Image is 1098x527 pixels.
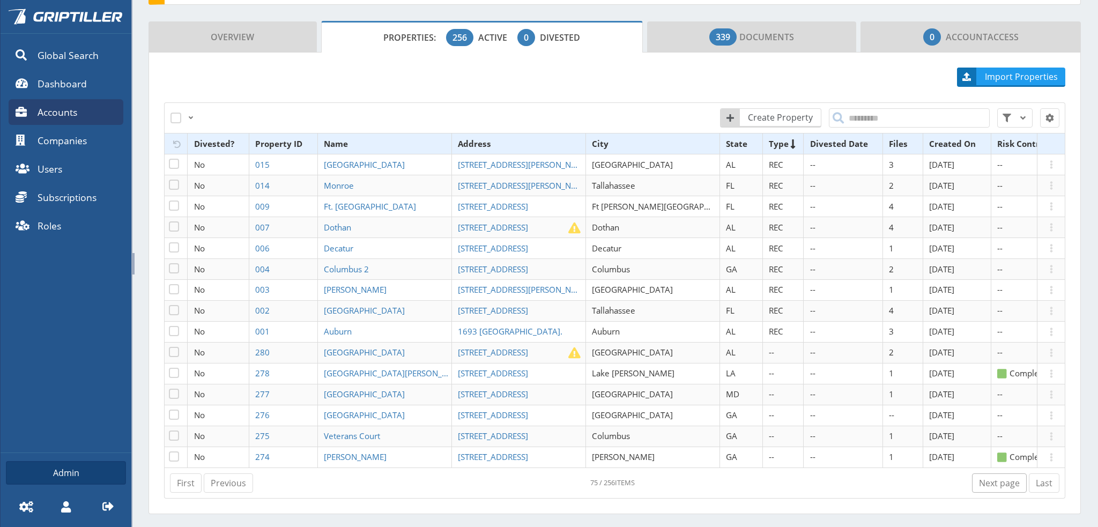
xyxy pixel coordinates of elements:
[810,201,815,212] span: --
[255,430,273,441] a: 275
[255,368,273,378] a: 278
[930,31,934,43] span: 0
[452,31,467,44] span: 256
[255,410,270,420] span: 276
[255,326,273,337] a: 001
[324,368,452,378] a: [GEOGRAPHIC_DATA][PERSON_NAME]
[458,284,586,295] a: [STREET_ADDRESS][PERSON_NAME]
[997,201,1003,212] span: --
[592,451,655,462] span: [PERSON_NAME]
[458,410,531,420] a: [STREET_ADDRESS]
[458,159,591,170] span: [STREET_ADDRESS][PERSON_NAME]
[324,180,354,191] span: Monroe
[889,201,894,212] span: 4
[458,430,528,441] span: [STREET_ADDRESS]
[255,368,270,378] span: 278
[38,190,97,204] span: Subscriptions
[9,156,123,182] a: Users
[726,180,735,191] span: FL
[458,201,531,212] a: [STREET_ADDRESS]
[458,180,591,191] span: [STREET_ADDRESS][PERSON_NAME]
[324,347,405,358] span: [GEOGRAPHIC_DATA]
[324,284,390,295] a: [PERSON_NAME]
[38,219,61,233] span: Roles
[255,201,273,212] a: 009
[997,347,1003,358] span: --
[170,473,202,493] a: First
[592,430,630,441] span: Columbus
[769,368,774,378] span: --
[458,368,531,378] a: [STREET_ADDRESS]
[946,31,988,43] span: Account
[804,133,883,154] th: Divested Date
[810,451,815,462] span: --
[726,347,736,358] span: AL
[889,410,894,420] span: --
[810,430,815,441] span: --
[929,305,954,316] span: [DATE]
[324,264,372,274] a: Columbus 2
[978,70,1065,83] span: Import Properties
[324,451,387,462] span: [PERSON_NAME]
[324,159,408,170] a: [GEOGRAPHIC_DATA]
[458,326,562,337] span: 1693 [GEOGRAPHIC_DATA].
[810,180,815,191] span: --
[255,180,270,191] span: 014
[194,305,205,316] span: No
[324,410,408,420] a: [GEOGRAPHIC_DATA]
[324,201,419,212] a: Ft. [GEOGRAPHIC_DATA]
[188,133,249,154] th: Divested?
[9,213,123,239] a: Roles
[194,243,205,254] span: No
[324,222,351,233] span: Dothan
[170,138,181,150] button: Reset Sort Selection
[458,305,528,316] span: [STREET_ADDRESS]
[194,201,205,212] span: No
[324,326,352,337] span: Auburn
[194,222,205,233] span: No
[255,243,273,254] a: 006
[769,389,774,399] span: --
[458,180,586,191] a: [STREET_ADDRESS][PERSON_NAME]
[991,133,1082,154] th: Risk Control Status
[726,284,736,295] span: AL
[194,347,205,358] span: No
[709,26,794,48] span: Documents
[255,159,270,170] span: 015
[889,347,894,358] span: 2
[769,222,783,233] span: REC
[324,347,408,358] a: [GEOGRAPHIC_DATA]
[810,243,815,254] span: --
[615,478,635,487] span: items
[324,389,408,399] a: [GEOGRAPHIC_DATA]
[524,31,529,44] span: 0
[592,222,619,233] span: Dothan
[38,77,87,91] span: Dashboard
[324,430,383,441] a: Veterans Court
[194,451,205,462] span: No
[458,347,531,358] a: [STREET_ADDRESS]
[762,133,804,154] th: Type
[255,222,273,233] a: 007
[923,133,991,154] th: Created On
[769,410,774,420] span: --
[38,105,77,119] span: Accounts
[458,264,528,274] span: [STREET_ADDRESS]
[889,305,894,316] span: 4
[194,368,205,378] span: No
[170,473,1059,493] nav: pagination
[997,305,1003,316] span: --
[726,264,737,274] span: GA
[592,389,673,399] span: [GEOGRAPHIC_DATA]
[929,410,954,420] span: [DATE]
[929,389,954,399] span: [DATE]
[810,410,815,420] span: --
[458,305,531,316] a: [STREET_ADDRESS]
[194,159,205,170] span: No
[769,180,783,191] span: REC
[194,410,205,420] span: No
[889,243,894,254] span: 1
[720,108,821,128] a: Create Property
[726,368,736,378] span: LA
[929,326,954,337] span: [DATE]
